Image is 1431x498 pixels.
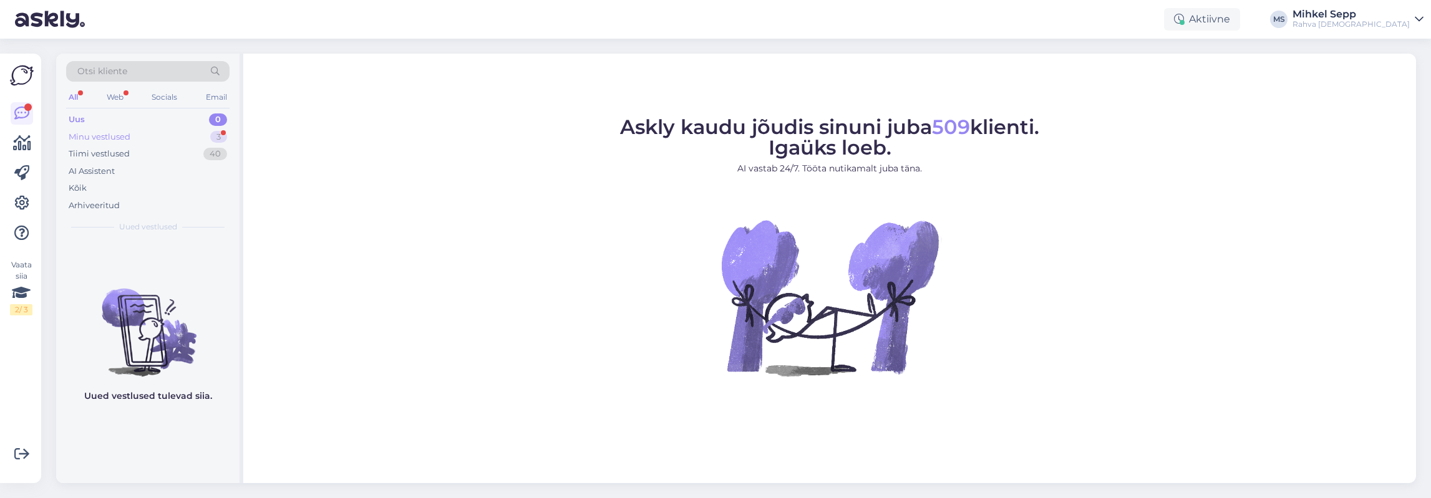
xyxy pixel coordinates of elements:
div: Email [203,89,230,105]
a: Mihkel SeppRahva [DEMOGRAPHIC_DATA] [1293,9,1424,29]
div: Vaata siia [10,259,32,315]
div: Socials [149,89,180,105]
div: Arhiveeritud [69,199,120,212]
div: 40 [203,148,227,160]
span: Uued vestlused [119,221,177,232]
div: MS [1270,11,1288,28]
p: AI vastab 24/7. Tööta nutikamalt juba täna. [620,162,1039,175]
div: Kõik [69,182,87,194]
div: 0 [209,113,227,126]
img: No chats [56,266,240,378]
div: All [66,89,80,105]
div: AI Assistent [69,165,115,178]
div: 3 [210,131,227,143]
img: No Chat active [717,185,942,409]
div: Tiimi vestlused [69,148,130,160]
div: Aktiivne [1164,8,1240,31]
div: Uus [69,113,85,126]
div: Web [104,89,126,105]
span: Otsi kliente [77,65,127,78]
div: Rahva [DEMOGRAPHIC_DATA] [1293,19,1410,29]
div: Minu vestlused [69,131,130,143]
div: 2 / 3 [10,304,32,315]
img: Askly Logo [10,64,34,87]
span: 509 [932,115,970,139]
p: Uued vestlused tulevad siia. [84,390,212,403]
div: Mihkel Sepp [1293,9,1410,19]
span: Askly kaudu jõudis sinuni juba klienti. Igaüks loeb. [620,115,1039,160]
